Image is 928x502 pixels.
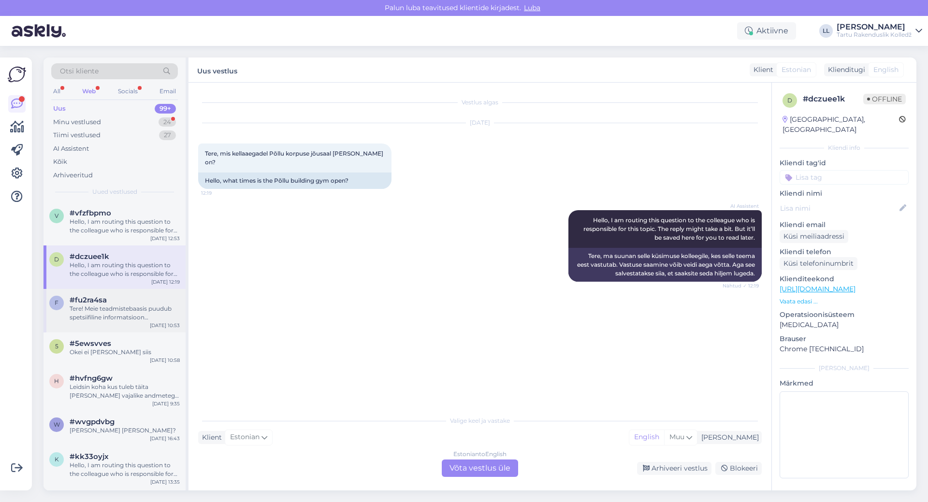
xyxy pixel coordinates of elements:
[60,66,99,76] span: Otsi kliente
[51,85,62,98] div: All
[198,172,391,189] div: Hello, what times is the Põllu building gym open?
[198,98,762,107] div: Vestlus algas
[837,23,912,31] div: [PERSON_NAME]
[723,282,759,289] span: Nähtud ✓ 12:19
[53,117,101,127] div: Minu vestlused
[53,130,101,140] div: Tiimi vestlused
[521,3,543,12] span: Luba
[150,478,180,486] div: [DATE] 13:35
[70,217,180,235] div: Hello, I am routing this question to the colleague who is responsible for this topic. The reply m...
[70,374,113,383] span: #hvfng6gw
[53,157,67,167] div: Kõik
[92,187,137,196] span: Uued vestlused
[780,344,909,354] p: Chrome [TECHNICAL_ID]
[568,248,762,282] div: Tere, ma suunan selle küsimuse kolleegile, kes selle teema eest vastutab. Vastuse saamine võib ve...
[637,462,711,475] div: Arhiveeri vestlus
[70,348,180,357] div: Okei ei [PERSON_NAME] siis
[669,432,684,441] span: Muu
[780,257,857,270] div: Küsi telefoninumbrit
[54,377,59,385] span: h
[803,93,863,105] div: # dczuee1k
[70,452,109,461] span: #kk33oyjx
[53,104,66,114] div: Uus
[198,118,762,127] div: [DATE]
[780,203,898,214] input: Lisa nimi
[70,417,115,426] span: #wvgpdvbg
[780,143,909,152] div: Kliendi info
[583,216,756,241] span: Hello, I am routing this question to the colleague who is responsible for this topic. The reply m...
[70,296,107,304] span: #fu2ra4sa
[198,416,762,425] div: Valige keel ja vastake
[70,252,109,261] span: #dczuee1k
[70,261,180,278] div: Hello, I am routing this question to the colleague who is responsible for this topic. The reply m...
[53,171,93,180] div: Arhiveeritud
[150,435,180,442] div: [DATE] 16:43
[737,22,796,40] div: Aktiivne
[780,378,909,388] p: Märkmed
[55,299,58,306] span: f
[54,256,59,263] span: d
[837,31,912,39] div: Tartu Rakenduslik Kolledž
[70,304,180,322] div: Tere! Meie teadmistebaasis puudub spetsiifiline informatsioon praktikatoetuse kohta koolitoidu os...
[197,63,237,76] label: Uus vestlus
[70,461,180,478] div: Hello, I am routing this question to the colleague who is responsible for this topic. The reply m...
[782,65,811,75] span: Estonian
[442,459,518,477] div: Võta vestlus üle
[780,158,909,168] p: Kliendi tag'id
[150,357,180,364] div: [DATE] 10:58
[787,97,792,104] span: d
[230,432,260,443] span: Estonian
[750,65,773,75] div: Klient
[780,364,909,373] div: [PERSON_NAME]
[55,343,58,350] span: 5
[697,432,759,443] div: [PERSON_NAME]
[780,220,909,230] p: Kliendi email
[780,297,909,306] p: Vaata edasi ...
[70,383,180,400] div: Leidsin koha kus tuleb täita [PERSON_NAME] vajalike andmetega, et saaks siseveebiga liituda
[8,65,26,84] img: Askly Logo
[55,456,59,463] span: k
[723,202,759,210] span: AI Assistent
[150,235,180,242] div: [DATE] 12:53
[159,130,176,140] div: 27
[198,432,222,443] div: Klient
[715,462,762,475] div: Blokeeri
[837,23,922,39] a: [PERSON_NAME]Tartu Rakenduslik Kolledž
[824,65,865,75] div: Klienditugi
[70,426,180,435] div: [PERSON_NAME] [PERSON_NAME]?
[70,209,111,217] span: #vfzfbpmo
[873,65,899,75] span: English
[54,421,60,428] span: w
[152,400,180,407] div: [DATE] 9:35
[863,94,906,104] span: Offline
[780,285,855,293] a: [URL][DOMAIN_NAME]
[780,274,909,284] p: Klienditeekond
[780,170,909,185] input: Lisa tag
[70,339,111,348] span: #5ewsvves
[53,144,89,154] div: AI Assistent
[205,150,385,166] span: Tere, mis kellaaegadel Põllu korpuse jõusaal [PERSON_NAME] on?
[783,115,899,135] div: [GEOGRAPHIC_DATA], [GEOGRAPHIC_DATA]
[780,247,909,257] p: Kliendi telefon
[780,310,909,320] p: Operatsioonisüsteem
[780,188,909,199] p: Kliendi nimi
[155,104,176,114] div: 99+
[158,85,178,98] div: Email
[150,322,180,329] div: [DATE] 10:53
[159,117,176,127] div: 24
[55,212,58,219] span: v
[780,320,909,330] p: [MEDICAL_DATA]
[629,430,664,445] div: English
[201,189,237,197] span: 12:19
[819,24,833,38] div: LL
[151,278,180,286] div: [DATE] 12:19
[116,85,140,98] div: Socials
[780,334,909,344] p: Brauser
[780,230,848,243] div: Küsi meiliaadressi
[80,85,98,98] div: Web
[453,450,507,459] div: Estonian to English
